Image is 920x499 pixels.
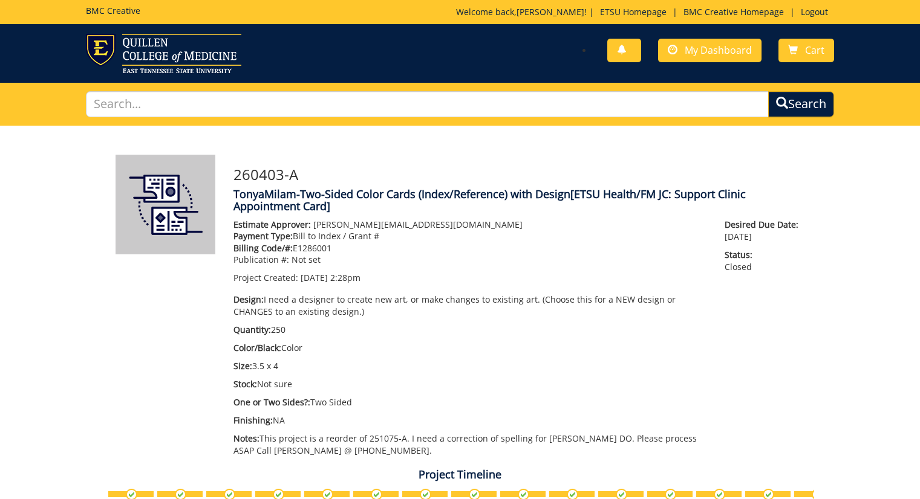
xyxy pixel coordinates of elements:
h4: Project Timeline [106,469,814,481]
p: Bill to Index / Grant # [233,230,707,242]
p: Welcome back, ! | | | [456,6,834,18]
span: Estimate Approver: [233,219,311,230]
span: Color/Black: [233,342,281,353]
span: [DATE] 2:28pm [301,272,360,283]
span: Finishing: [233,414,273,426]
a: ETSU Homepage [594,6,673,18]
p: This project is a reorder of 251075-A. I need a correction of spelling for [PERSON_NAME] DO. Plea... [233,433,707,457]
span: One or Two Sides?: [233,396,310,408]
span: Quantity: [233,324,271,335]
h3: 260403-A [233,167,805,182]
a: BMC Creative Homepage [677,6,790,18]
span: Size: [233,360,252,372]
span: My Dashboard [685,43,752,57]
p: I need a designer to create new art, or make changes to existing art. (Choose this for a NEW desi... [233,294,707,318]
button: Search [768,91,834,117]
a: My Dashboard [658,39,762,62]
span: Stock: [233,378,257,390]
a: Logout [795,6,834,18]
span: Project Created: [233,272,298,283]
p: Two Sided [233,396,707,408]
span: Design: [233,294,264,305]
p: [DATE] [725,219,804,243]
p: NA [233,414,707,427]
p: Closed [725,249,804,273]
a: Cart [778,39,834,62]
span: Billing Code/#: [233,242,293,254]
img: Product featured image [116,155,215,254]
h5: BMC Creative [86,6,140,15]
h4: TonyaMilam-Two-Sided Color Cards (Index/Reference) with Design [233,188,805,213]
p: 250 [233,324,707,336]
span: Publication #: [233,254,289,265]
p: Not sure [233,378,707,390]
p: 3.5 x 4 [233,360,707,372]
p: E1286001 [233,242,707,254]
p: [PERSON_NAME][EMAIL_ADDRESS][DOMAIN_NAME] [233,219,707,231]
span: Notes: [233,433,259,444]
span: [ETSU Health/FM JC: Support Clinic Appointment Card] [233,187,746,213]
span: Cart [805,43,824,57]
img: ETSU logo [86,34,241,73]
span: Payment Type: [233,230,293,242]
a: [PERSON_NAME] [517,6,584,18]
span: Desired Due Date: [725,219,804,231]
span: Status: [725,249,804,261]
input: Search... [86,91,769,117]
p: Color [233,342,707,354]
span: Not set [292,254,321,265]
